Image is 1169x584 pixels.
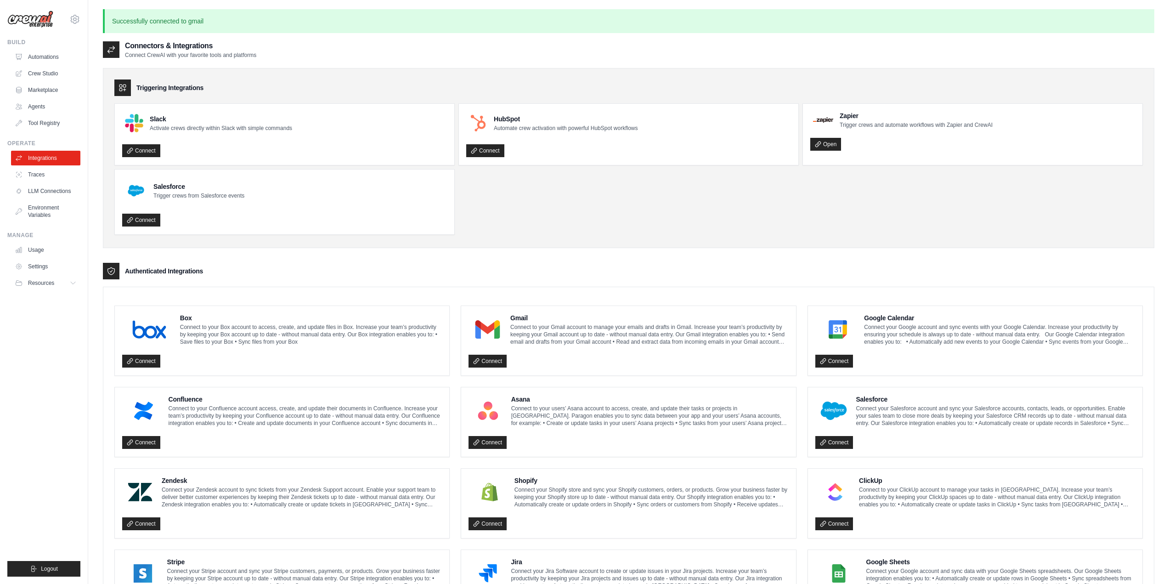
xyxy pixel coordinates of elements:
[28,279,54,287] span: Resources
[859,476,1135,485] h4: ClickUp
[840,121,993,129] p: Trigger crews and automate workflows with Zapier and CrewAI
[11,50,80,64] a: Automations
[469,517,507,530] a: Connect
[167,557,442,567] h4: Stripe
[856,395,1135,404] h4: Salesforce
[514,486,789,508] p: Connect your Shopify store and sync your Shopify customers, orders, or products. Grow your busine...
[818,564,860,583] img: Google Sheets Logo
[818,402,850,420] img: Salesforce Logo
[815,436,853,449] a: Connect
[7,140,80,147] div: Operate
[122,144,160,157] a: Connect
[510,323,789,346] p: Connect to your Gmail account to manage your emails and drafts in Gmail. Increase your team’s pro...
[864,313,1135,323] h4: Google Calendar
[11,259,80,274] a: Settings
[11,83,80,97] a: Marketplace
[471,320,504,339] img: Gmail Logo
[864,323,1135,346] p: Connect your Google account and sync events with your Google Calendar. Increase your productivity...
[122,436,160,449] a: Connect
[125,483,155,501] img: Zendesk Logo
[7,11,53,28] img: Logo
[494,125,638,132] p: Automate crew activation with powerful HubSpot workflows
[153,182,244,191] h4: Salesforce
[11,116,80,130] a: Tool Registry
[41,565,58,573] span: Logout
[511,557,788,567] h4: Jira
[859,486,1135,508] p: Connect to your ClickUp account to manage your tasks in [GEOGRAPHIC_DATA]. Increase your team’s p...
[169,395,442,404] h4: Confluence
[162,486,442,508] p: Connect your Zendesk account to sync tickets from your Zendesk Support account. Enable your suppo...
[122,355,160,368] a: Connect
[11,167,80,182] a: Traces
[11,184,80,198] a: LLM Connections
[494,114,638,124] h4: HubSpot
[125,402,162,420] img: Confluence Logo
[7,232,80,239] div: Manage
[180,323,442,346] p: Connect to your Box account to access, create, and update files in Box. Increase your team’s prod...
[11,99,80,114] a: Agents
[150,125,292,132] p: Activate crews directly within Slack with simple commands
[7,39,80,46] div: Build
[813,117,833,123] img: Zapier Logo
[511,395,789,404] h4: Asana
[7,561,80,577] button: Logout
[815,355,853,368] a: Connect
[11,200,80,222] a: Environment Variables
[11,243,80,257] a: Usage
[471,402,504,420] img: Asana Logo
[125,51,256,59] p: Connect CrewAI with your favorite tools and platforms
[466,144,504,157] a: Connect
[469,436,507,449] a: Connect
[818,320,858,339] img: Google Calendar Logo
[11,151,80,165] a: Integrations
[125,40,256,51] h2: Connectors & Integrations
[471,564,504,583] img: Jira Logo
[125,564,161,583] img: Stripe Logo
[511,405,789,427] p: Connect to your users’ Asana account to access, create, and update their tasks or projects in [GE...
[815,517,853,530] a: Connect
[162,476,442,485] h4: Zendesk
[125,320,174,339] img: Box Logo
[125,266,203,276] h3: Authenticated Integrations
[471,483,508,501] img: Shopify Logo
[153,192,244,199] p: Trigger crews from Salesforce events
[180,313,442,323] h4: Box
[11,66,80,81] a: Crew Studio
[122,517,160,530] a: Connect
[856,405,1135,427] p: Connect your Salesforce account and sync your Salesforce accounts, contacts, leads, or opportunit...
[866,557,1135,567] h4: Google Sheets
[818,483,853,501] img: ClickUp Logo
[840,111,993,120] h4: Zapier
[125,180,147,202] img: Salesforce Logo
[510,313,789,323] h4: Gmail
[125,114,143,132] img: Slack Logo
[136,83,203,92] h3: Triggering Integrations
[169,405,442,427] p: Connect to your Confluence account access, create, and update their documents in Confluence. Incr...
[469,114,487,132] img: HubSpot Logo
[103,9,1154,33] p: Successfully connected to gmail
[122,214,160,227] a: Connect
[469,355,507,368] a: Connect
[150,114,292,124] h4: Slack
[810,138,841,151] a: Open
[11,276,80,290] button: Resources
[514,476,789,485] h4: Shopify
